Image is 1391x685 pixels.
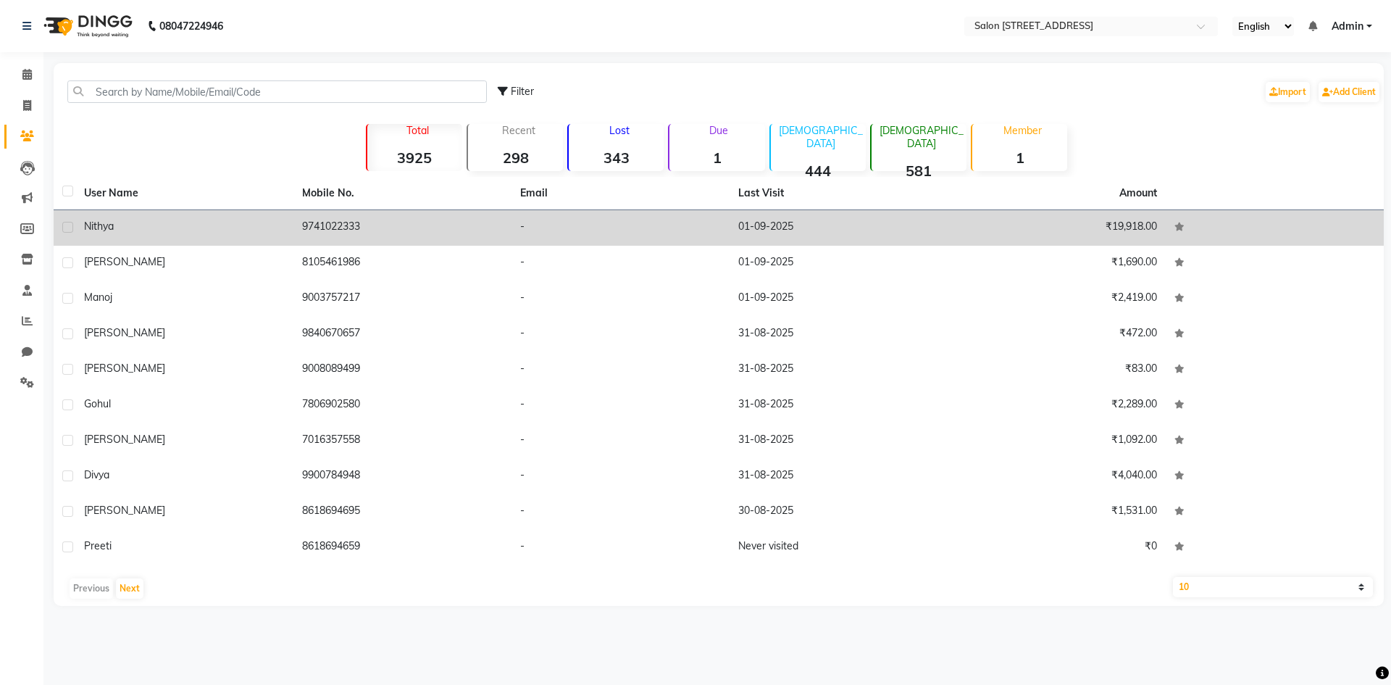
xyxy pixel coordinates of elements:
td: 31-08-2025 [730,459,948,494]
span: [PERSON_NAME] [84,433,165,446]
p: [DEMOGRAPHIC_DATA] [877,124,966,150]
th: Email [511,177,730,210]
span: [PERSON_NAME] [84,326,165,339]
td: 31-08-2025 [730,423,948,459]
td: ₹19,918.00 [948,210,1166,246]
td: - [511,317,730,352]
td: ₹1,092.00 [948,423,1166,459]
td: - [511,281,730,317]
td: 01-09-2025 [730,246,948,281]
span: Manoj [84,291,112,304]
td: 31-08-2025 [730,352,948,388]
td: 8618694659 [293,530,511,565]
td: ₹0 [948,530,1166,565]
strong: 444 [771,162,866,180]
img: logo [37,6,136,46]
td: 8105461986 [293,246,511,281]
td: 9840670657 [293,317,511,352]
td: - [511,210,730,246]
td: - [511,246,730,281]
td: 7806902580 [293,388,511,423]
span: Filter [511,85,534,98]
td: - [511,494,730,530]
p: Member [978,124,1067,137]
p: Recent [474,124,563,137]
td: ₹1,531.00 [948,494,1166,530]
td: Never visited [730,530,948,565]
b: 08047224946 [159,6,223,46]
span: Divya [84,468,109,481]
td: 9008089499 [293,352,511,388]
p: Lost [575,124,664,137]
th: Amount [1111,177,1166,209]
td: - [511,530,730,565]
td: - [511,423,730,459]
td: 9003757217 [293,281,511,317]
span: [PERSON_NAME] [84,504,165,517]
td: ₹1,690.00 [948,246,1166,281]
p: Total [373,124,462,137]
td: 30-08-2025 [730,494,948,530]
td: 8618694695 [293,494,511,530]
td: ₹472.00 [948,317,1166,352]
td: ₹4,040.00 [948,459,1166,494]
span: [PERSON_NAME] [84,362,165,375]
td: ₹2,419.00 [948,281,1166,317]
span: [PERSON_NAME] [84,255,165,268]
span: Admin [1332,19,1363,34]
p: [DEMOGRAPHIC_DATA] [777,124,866,150]
td: - [511,352,730,388]
a: Import [1266,82,1310,102]
td: 9900784948 [293,459,511,494]
strong: 298 [468,149,563,167]
td: ₹83.00 [948,352,1166,388]
td: 31-08-2025 [730,388,948,423]
td: - [511,388,730,423]
span: gohul [84,397,111,410]
td: 01-09-2025 [730,210,948,246]
td: - [511,459,730,494]
td: 31-08-2025 [730,317,948,352]
td: 9741022333 [293,210,511,246]
td: 01-09-2025 [730,281,948,317]
strong: 3925 [367,149,462,167]
span: Preeti [84,539,112,552]
th: User Name [75,177,293,210]
th: Mobile No. [293,177,511,210]
td: 7016357558 [293,423,511,459]
strong: 343 [569,149,664,167]
a: Add Client [1319,82,1379,102]
strong: 581 [872,162,966,180]
input: Search by Name/Mobile/Email/Code [67,80,487,103]
button: Next [116,578,143,599]
td: ₹2,289.00 [948,388,1166,423]
th: Last Visit [730,177,948,210]
span: nithya [84,220,114,233]
strong: 1 [669,149,764,167]
p: Due [672,124,764,137]
strong: 1 [972,149,1067,167]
